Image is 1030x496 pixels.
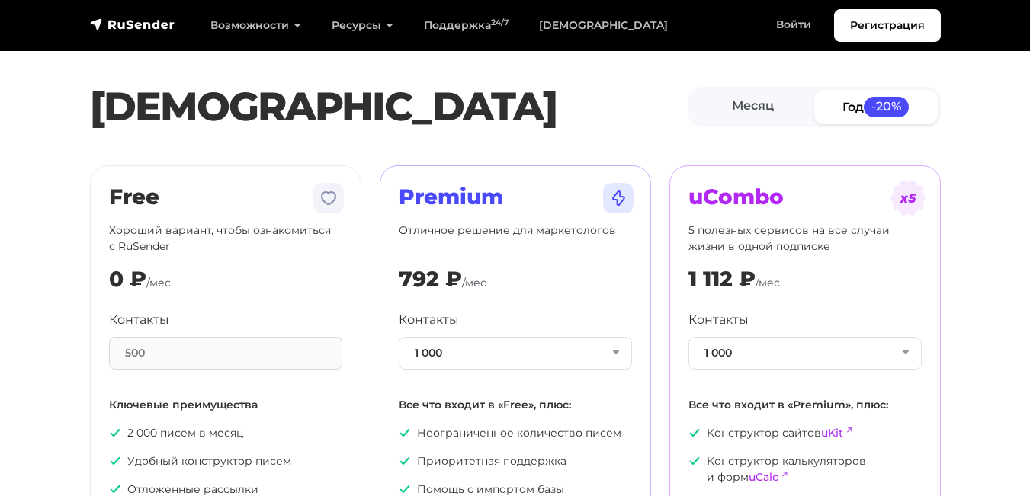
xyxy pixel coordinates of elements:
[109,311,169,329] label: Контакты
[600,180,637,216] img: tarif-premium.svg
[399,483,411,495] img: icon-ok.svg
[409,10,524,41] a: Поддержка24/7
[109,453,342,469] p: Удобный конструктор писем
[688,337,922,370] button: 1 000
[109,455,121,467] img: icon-ok.svg
[109,425,342,441] p: 2 000 писем в месяц
[688,455,701,467] img: icon-ok.svg
[399,311,459,329] label: Контакты
[90,83,688,130] h1: [DEMOGRAPHIC_DATA]
[821,426,843,440] a: uKit
[462,276,486,290] span: /мес
[109,427,121,439] img: icon-ok.svg
[90,17,175,32] img: RuSender
[399,184,632,210] h2: Premium
[761,9,826,40] a: Войти
[749,470,778,484] a: uCalc
[688,427,701,439] img: icon-ok.svg
[688,311,749,329] label: Контакты
[688,267,756,293] div: 1 112 ₽
[524,10,683,41] a: [DEMOGRAPHIC_DATA]
[310,180,347,216] img: tarif-free.svg
[399,397,632,413] p: Все что входит в «Free», плюс:
[688,453,922,485] p: Конструктор калькуляторов и форм
[491,18,509,27] sup: 24/7
[109,184,342,210] h2: Free
[691,90,815,124] a: Месяц
[688,222,922,254] p: 5 полезных сервисов на все случаи жизни в одной подписке
[399,427,411,439] img: icon-ok.svg
[109,222,342,254] p: Хороший вариант, чтобы ознакомиться с RuSender
[688,425,922,441] p: Конструктор сайтов
[814,90,938,124] a: Год
[399,453,632,469] p: Приоритетная поддержка
[109,483,121,495] img: icon-ok.svg
[109,397,342,413] p: Ключевые преимущества
[399,425,632,441] p: Неограниченное количество писем
[195,10,316,41] a: Возможности
[890,180,926,216] img: tarif-ucombo.svg
[688,184,922,210] h2: uCombo
[864,97,910,117] span: -20%
[109,267,146,293] div: 0 ₽
[834,9,941,42] a: Регистрация
[399,222,632,254] p: Отличное решение для маркетологов
[146,276,171,290] span: /мес
[316,10,409,41] a: Ресурсы
[756,276,780,290] span: /мес
[399,455,411,467] img: icon-ok.svg
[399,337,632,370] button: 1 000
[399,267,462,293] div: 792 ₽
[688,397,922,413] p: Все что входит в «Premium», плюс:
